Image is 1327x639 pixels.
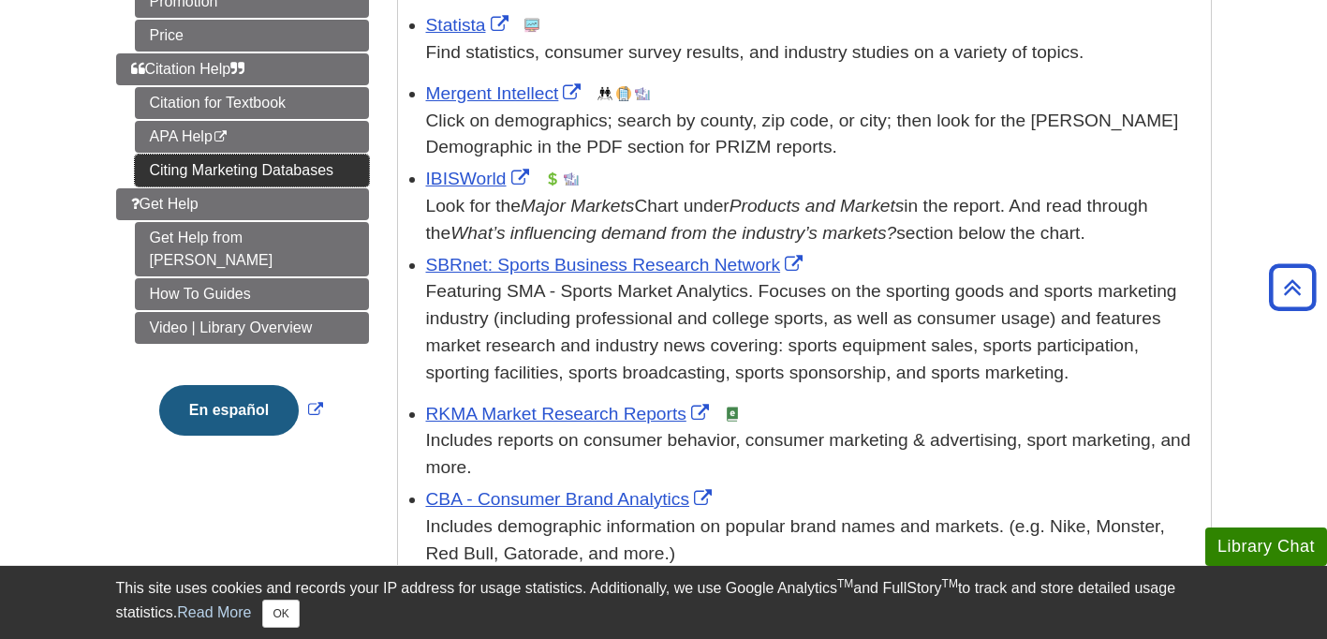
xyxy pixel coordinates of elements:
img: Industry Report [635,86,650,101]
a: Link opens in new window [426,489,717,509]
a: Citation for Textbook [135,87,369,119]
sup: TM [837,577,853,590]
span: Citation Help [131,61,245,77]
sup: TM [942,577,958,590]
a: Back to Top [1262,275,1322,300]
img: Industry Report [564,171,579,186]
a: Citation Help [116,53,369,85]
button: En español [159,385,299,436]
a: Video | Library Overview [135,312,369,344]
div: This site uses cookies and records your IP address for usage statistics. Additionally, we use Goo... [116,577,1212,628]
img: e-Book [725,407,740,422]
a: APA Help [135,121,369,153]
a: Link opens in new window [426,169,534,188]
i: Products and Markets [730,196,905,215]
img: Statistics [524,18,539,33]
img: Demographics [597,86,612,101]
i: This link opens in a new window [213,131,229,143]
div: Includes demographic information on popular brand names and markets. (e.g. Nike, Monster, Red Bul... [426,513,1202,568]
a: Link opens in new window [426,15,513,35]
a: Link opens in new window [426,404,714,424]
a: Link opens in new window [426,83,586,103]
div: Includes reports on consumer behavior, consumer marketing & advertising, sport marketing, and more. [426,427,1202,482]
i: What’s influencing demand from the industry’s markets? [450,223,896,243]
p: Featuring SMA - Sports Market Analytics. Focuses on the sporting goods and sports marketing indus... [426,278,1202,386]
div: Look for the Chart under in the report. And read through the section below the chart. [426,193,1202,247]
div: Click on demographics; search by county, zip code, or city; then look for the [PERSON_NAME] Demog... [426,108,1202,162]
a: Citing Marketing Databases [135,155,369,186]
a: Read More [177,604,251,620]
a: Get Help from [PERSON_NAME] [135,222,369,276]
p: Find statistics, consumer survey results, and industry studies on a variety of topics. [426,39,1202,67]
i: Major Markets [521,196,635,215]
a: Price [135,20,369,52]
img: Financial Report [545,171,560,186]
a: How To Guides [135,278,369,310]
button: Library Chat [1205,528,1327,566]
a: Get Help [116,188,369,220]
a: Link opens in new window [155,402,328,418]
img: Company Information [616,86,631,101]
button: Close [262,600,299,628]
a: Link opens in new window [426,255,808,275]
span: Get Help [131,196,199,212]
